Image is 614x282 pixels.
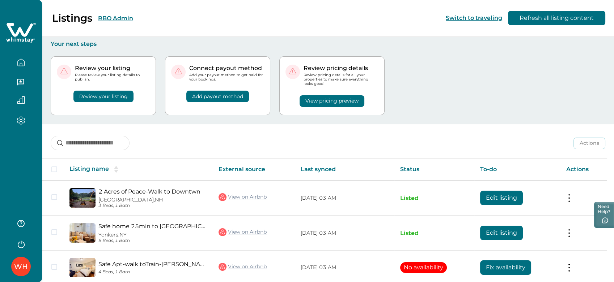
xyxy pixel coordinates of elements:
[573,138,605,149] button: Actions
[64,159,213,181] th: Listing name
[52,12,92,24] p: Listings
[189,65,264,72] p: Connect payout method
[98,197,207,203] p: [GEOGRAPHIC_DATA], NH
[98,269,207,275] p: 4 Beds, 1 Bath
[219,262,267,272] a: View on Airbnb
[295,159,394,181] th: Last synced
[75,65,150,72] p: Review your listing
[480,191,523,205] button: Edit listing
[219,192,267,202] a: View on Airbnb
[301,230,389,237] p: [DATE] 03 AM
[98,238,207,243] p: 5 Beds, 1 Bath
[186,91,249,102] button: Add payout method
[69,188,96,208] img: propertyImage_2 Acres of Peace-Walk to Downtwn
[304,73,378,86] p: Review pricing details for all your properties to make sure everything looks good!
[400,230,469,237] p: Listed
[446,14,502,21] button: Switch to traveling
[219,227,267,237] a: View on Airbnb
[480,226,523,240] button: Edit listing
[109,166,123,173] button: sorting
[560,159,607,181] th: Actions
[301,264,389,271] p: [DATE] 03 AM
[98,232,207,238] p: Yonkers, NY
[300,95,364,107] button: View pricing preview
[69,223,96,243] img: propertyImage_Safe home 25min to NYC, walk to train & McLean Ave
[474,159,560,181] th: To-do
[304,65,378,72] p: Review pricing details
[508,11,605,25] button: Refresh all listing content
[69,258,96,277] img: propertyImage_Safe Apt-walk toTrain-McLean Ave, 30mins to NYC
[394,159,474,181] th: Status
[98,223,207,230] a: Safe home 25min to [GEOGRAPHIC_DATA], walk to [GEOGRAPHIC_DATA][PERSON_NAME]
[98,261,207,268] a: Safe Apt-walk toTrain-[PERSON_NAME][GEOGRAPHIC_DATA] to [GEOGRAPHIC_DATA]
[98,203,207,208] p: 3 Beds, 1 Bath
[189,73,264,82] p: Add your payout method to get paid for your bookings.
[75,73,150,82] p: Please review your listing details to publish.
[98,15,133,22] button: RBO Admin
[400,195,469,202] p: Listed
[98,188,207,195] a: 2 Acres of Peace-Walk to Downtwn
[73,91,134,102] button: Review your listing
[301,195,389,202] p: [DATE] 03 AM
[14,258,28,275] div: Whimstay Host
[51,40,605,48] p: Your next steps
[213,159,295,181] th: External source
[400,262,447,273] button: No availability
[480,260,531,275] button: Fix availability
